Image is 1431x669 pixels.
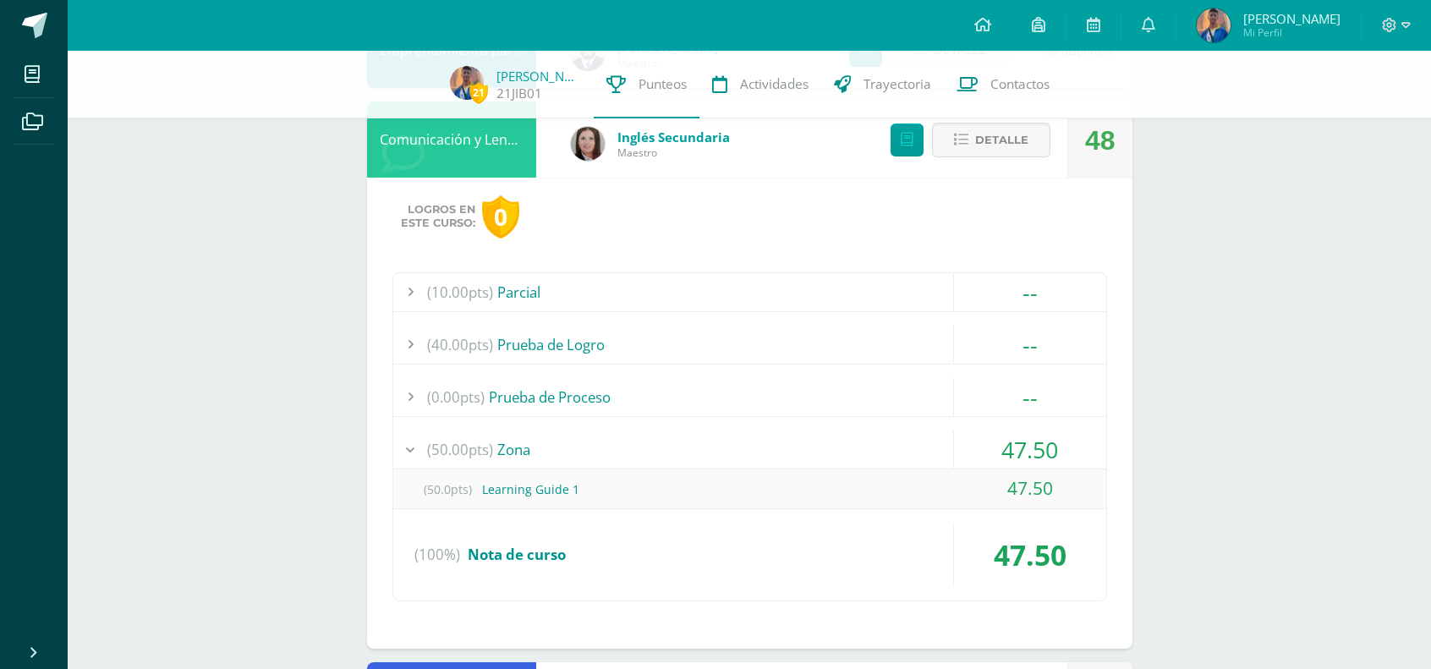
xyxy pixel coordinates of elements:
[450,66,484,100] img: d51dedbb72094194ea0591a8e0ff4cf8.png
[427,430,493,469] span: (50.00pts)
[1085,102,1116,178] div: 48
[617,129,730,145] span: Inglés Secundaria
[1001,434,1058,465] span: 47.50
[427,273,493,311] span: (10.00pts)
[740,75,809,93] span: Actividades
[571,127,605,161] img: 8af0450cf43d44e38c4a1497329761f3.png
[496,68,581,85] a: [PERSON_NAME]
[1007,476,1053,500] span: 47.50
[975,124,1028,156] span: Detalle
[401,203,475,230] span: Logros en este curso:
[1243,10,1341,27] span: [PERSON_NAME]
[864,75,931,93] span: Trayectoria
[990,75,1050,93] span: Contactos
[821,51,944,118] a: Trayectoria
[414,470,482,508] span: (50.0pts)
[617,145,730,160] span: Maestro
[1023,329,1038,360] span: --
[469,82,488,103] span: 21
[414,523,460,587] span: (100%)
[1023,381,1038,413] span: --
[393,470,1106,508] div: Learning Guide 1
[932,123,1050,157] button: Detalle
[639,75,687,93] span: Punteos
[1023,277,1038,308] span: --
[994,535,1066,574] span: 47.50
[594,51,699,118] a: Punteos
[496,85,542,102] a: 21JIB01
[468,545,566,564] span: Nota de curso
[427,326,493,364] span: (40.00pts)
[393,273,1106,311] div: Parcial
[393,378,1106,416] div: Prueba de Proceso
[944,51,1062,118] a: Contactos
[1243,25,1341,40] span: Mi Perfil
[393,326,1106,364] div: Prueba de Logro
[393,430,1106,469] div: Zona
[482,195,519,239] div: 0
[367,101,536,178] div: Comunicación y Lenguaje, Idioma Extranjero Inglés
[427,378,485,416] span: (0.00pts)
[1197,8,1231,42] img: d51dedbb72094194ea0591a8e0ff4cf8.png
[699,51,821,118] a: Actividades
